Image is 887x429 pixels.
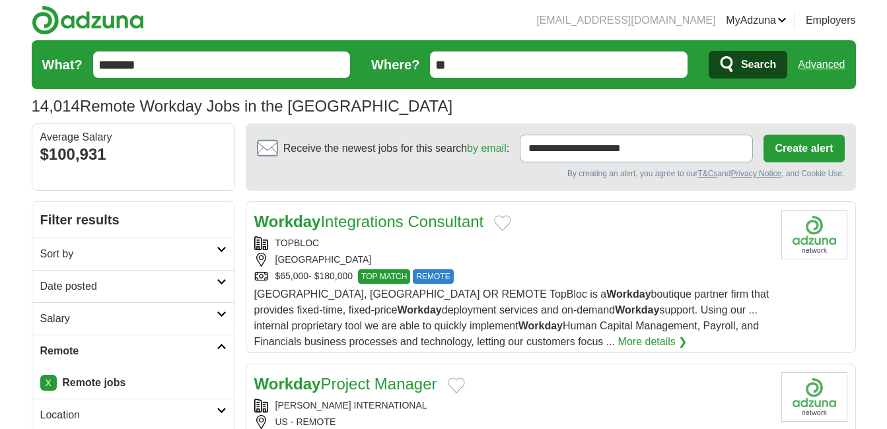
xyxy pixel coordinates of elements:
div: $65,000- $180,000 [254,269,771,284]
a: WorkdayIntegrations Consultant [254,213,484,230]
label: What? [42,55,83,75]
a: Privacy Notice [730,169,781,178]
a: MyAdzuna [726,13,787,28]
strong: Workday [606,288,651,300]
h1: Remote Workday Jobs in the [GEOGRAPHIC_DATA] [32,97,453,115]
div: [PERSON_NAME] INTERNATIONAL [254,399,771,412]
a: Date posted [32,270,234,302]
span: Search [741,51,776,78]
a: Advanced [798,51,845,78]
button: Search [709,51,787,79]
button: Add to favorite jobs [494,215,511,231]
label: Where? [371,55,419,75]
strong: Workday [254,375,321,393]
a: Remote [32,335,234,367]
a: Employers [806,13,856,28]
div: Average Salary [40,132,227,143]
h2: Sort by [40,246,217,262]
li: [EMAIL_ADDRESS][DOMAIN_NAME] [536,13,715,28]
a: T&Cs [697,169,717,178]
img: Adzuna logo [32,5,144,35]
div: By creating an alert, you agree to our and , and Cookie Use. [257,168,845,180]
span: [GEOGRAPHIC_DATA], [GEOGRAPHIC_DATA] OR REMOTE TopBloc is a boutique partner firm that provides f... [254,288,769,347]
strong: Workday [518,320,563,331]
span: TOP MATCH [358,269,410,284]
a: Salary [32,302,234,335]
strong: Workday [397,304,441,315]
h2: Location [40,407,217,423]
a: WorkdayProject Manager [254,375,437,393]
h2: Filter results [32,202,234,238]
a: Sort by [32,238,234,270]
strong: Remote jobs [62,377,125,388]
a: by email [467,143,507,154]
h2: Remote [40,343,217,359]
div: TOPBLOC [254,236,771,250]
strong: Workday [254,213,321,230]
span: 14,014 [32,94,80,118]
div: $100,931 [40,143,227,166]
button: Add to favorite jobs [448,378,465,393]
strong: Workday [615,304,659,315]
img: Company logo [781,210,847,259]
div: [GEOGRAPHIC_DATA] [254,253,771,267]
span: REMOTE [413,269,453,284]
a: X [40,375,57,391]
img: Company logo [781,372,847,422]
div: US - REMOTE [254,415,771,429]
button: Create alert [763,135,844,162]
a: More details ❯ [618,334,688,350]
h2: Date posted [40,279,217,294]
h2: Salary [40,311,217,327]
span: Receive the newest jobs for this search : [283,141,509,156]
